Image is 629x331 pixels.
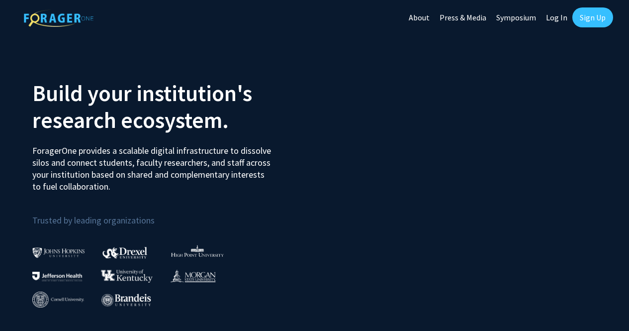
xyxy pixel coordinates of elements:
[102,247,147,258] img: Drexel University
[101,294,151,306] img: Brandeis University
[32,201,307,228] p: Trusted by leading organizations
[32,247,85,258] img: Johns Hopkins University
[32,80,307,133] h2: Build your institution's research ecosystem.
[32,272,82,281] img: Thomas Jefferson University
[171,245,224,257] img: High Point University
[32,292,84,308] img: Cornell University
[101,269,153,283] img: University of Kentucky
[24,9,93,27] img: ForagerOne Logo
[572,7,613,27] a: Sign Up
[32,137,274,193] p: ForagerOne provides a scalable digital infrastructure to dissolve silos and connect students, fac...
[170,269,216,282] img: Morgan State University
